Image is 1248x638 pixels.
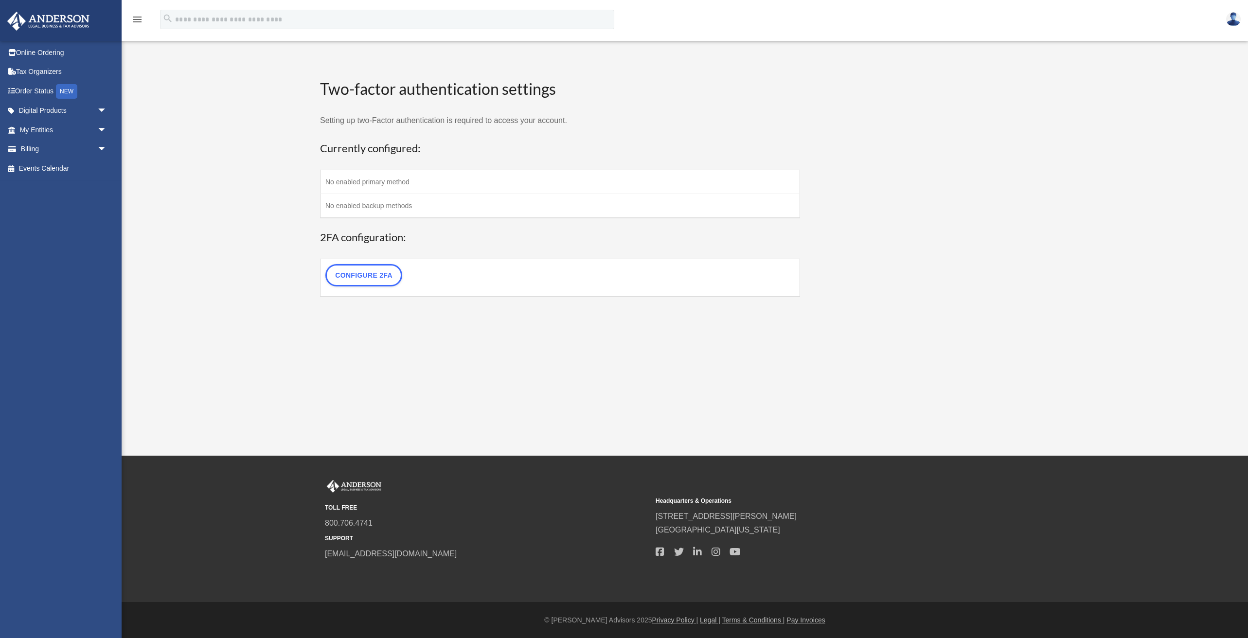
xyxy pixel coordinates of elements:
[656,512,797,520] a: [STREET_ADDRESS][PERSON_NAME]
[325,480,383,493] img: Anderson Advisors Platinum Portal
[325,549,457,558] a: [EMAIL_ADDRESS][DOMAIN_NAME]
[321,194,800,218] td: No enabled backup methods
[97,140,117,159] span: arrow_drop_down
[320,230,800,245] h3: 2FA configuration:
[131,17,143,25] a: menu
[56,84,77,99] div: NEW
[320,114,800,127] p: Setting up two-Factor authentication is required to access your account.
[7,81,122,101] a: Order StatusNEW
[131,14,143,25] i: menu
[321,170,800,194] td: No enabled primary method
[325,533,649,544] small: SUPPORT
[700,616,720,624] a: Legal |
[7,62,122,82] a: Tax Organizers
[7,101,122,121] a: Digital Productsarrow_drop_down
[652,616,698,624] a: Privacy Policy |
[162,13,173,24] i: search
[325,519,373,527] a: 800.706.4741
[4,12,92,31] img: Anderson Advisors Platinum Portal
[122,614,1248,626] div: © [PERSON_NAME] Advisors 2025
[325,503,649,513] small: TOLL FREE
[325,264,402,286] a: Configure 2FA
[320,141,800,156] h3: Currently configured:
[7,159,122,178] a: Events Calendar
[1226,12,1241,26] img: User Pic
[786,616,825,624] a: Pay Invoices
[97,101,117,121] span: arrow_drop_down
[7,120,122,140] a: My Entitiesarrow_drop_down
[97,120,117,140] span: arrow_drop_down
[656,526,780,534] a: [GEOGRAPHIC_DATA][US_STATE]
[320,78,800,100] h2: Two-factor authentication settings
[7,43,122,62] a: Online Ordering
[722,616,785,624] a: Terms & Conditions |
[7,140,122,159] a: Billingarrow_drop_down
[656,496,980,506] small: Headquarters & Operations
